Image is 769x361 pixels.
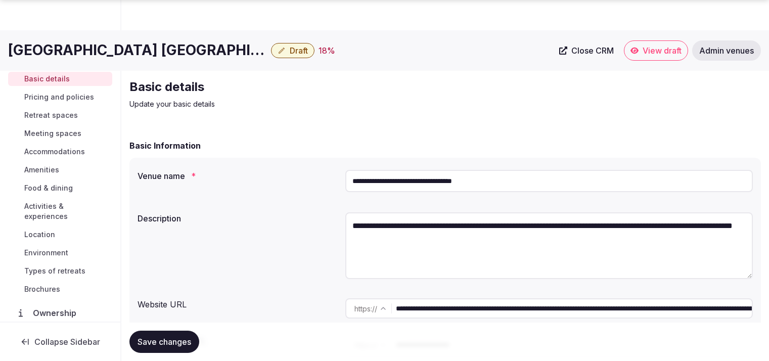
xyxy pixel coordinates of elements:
[8,181,112,195] a: Food & dining
[8,282,112,296] a: Brochures
[24,147,85,157] span: Accommodations
[24,165,59,175] span: Amenities
[129,99,469,109] p: Update your basic details
[8,90,112,104] a: Pricing and policies
[33,307,80,319] span: Ownership
[129,140,201,152] h2: Basic Information
[699,46,754,56] span: Admin venues
[319,44,335,57] div: 18 %
[8,228,112,242] a: Location
[8,264,112,278] a: Types of retreats
[8,302,112,324] a: Ownership
[138,337,191,347] span: Save changes
[24,128,81,139] span: Meeting spaces
[8,199,112,223] a: Activities & experiences
[8,145,112,159] a: Accommodations
[692,40,761,61] a: Admin venues
[553,40,620,61] a: Close CRM
[24,284,60,294] span: Brochures
[24,183,73,193] span: Food & dining
[8,40,267,60] h1: [GEOGRAPHIC_DATA] [GEOGRAPHIC_DATA]
[24,92,94,102] span: Pricing and policies
[571,46,614,56] span: Close CRM
[129,331,199,353] button: Save changes
[624,40,688,61] a: View draft
[34,337,100,347] span: Collapse Sidebar
[290,46,308,56] span: Draft
[138,172,337,180] label: Venue name
[8,246,112,260] a: Environment
[24,74,70,84] span: Basic details
[138,214,337,222] label: Description
[8,331,112,353] button: Collapse Sidebar
[24,266,85,276] span: Types of retreats
[24,248,68,258] span: Environment
[8,163,112,177] a: Amenities
[129,79,469,95] h2: Basic details
[138,294,337,310] div: Website URL
[8,126,112,141] a: Meeting spaces
[24,201,108,221] span: Activities & experiences
[24,230,55,240] span: Location
[8,108,112,122] a: Retreat spaces
[8,72,112,86] a: Basic details
[319,44,335,57] button: 18%
[24,110,78,120] span: Retreat spaces
[643,46,682,56] span: View draft
[271,43,314,58] button: Draft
